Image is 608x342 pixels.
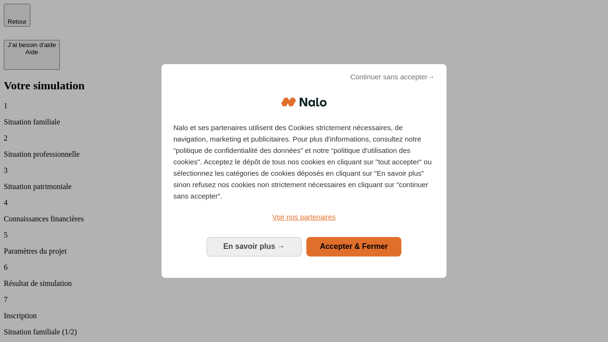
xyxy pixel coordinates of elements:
[350,71,435,83] span: Continuer sans accepter→
[281,88,327,116] img: Logo
[272,213,335,221] span: Voir nos partenaires
[320,242,388,250] span: Accepter & Fermer
[173,122,435,202] p: Nalo et ses partenaires utilisent des Cookies strictement nécessaires, de navigation, marketing e...
[173,211,435,223] a: Voir nos partenaires
[207,237,302,256] button: En savoir plus: Configurer vos consentements
[223,242,285,250] span: En savoir plus →
[306,237,401,256] button: Accepter & Fermer: Accepter notre traitement des données et fermer
[161,64,446,277] div: Bienvenue chez Nalo Gestion du consentement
